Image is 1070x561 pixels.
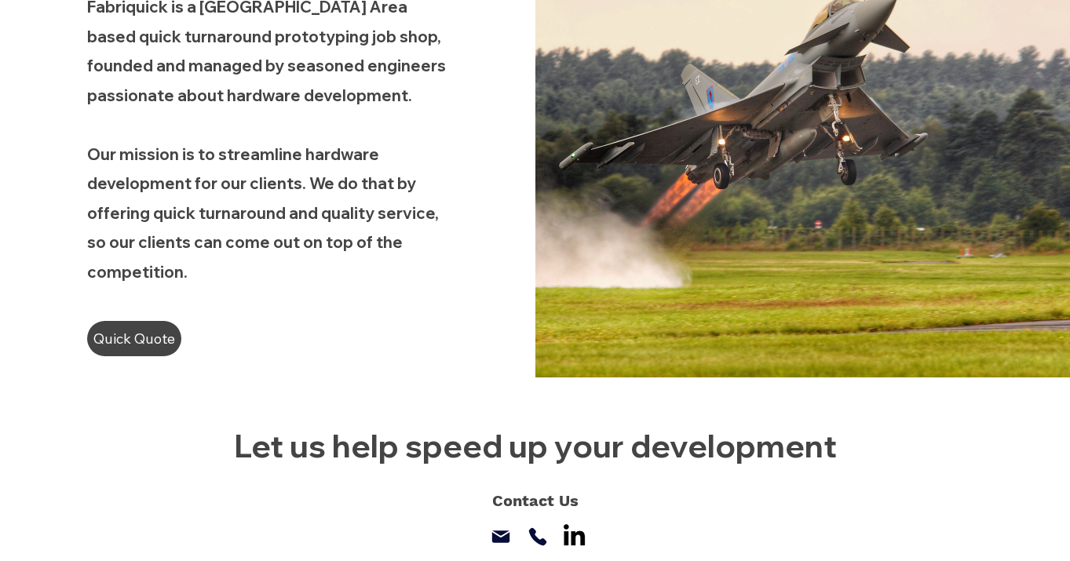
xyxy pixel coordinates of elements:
[492,491,579,510] span: Contact Us
[234,426,837,465] span: Let us help speed up your development
[559,519,590,550] img: LinkedIn
[559,519,590,550] ul: Social Bar
[93,326,175,352] span: Quick Quote
[525,524,551,550] a: Phone
[87,144,439,282] span: Our mission is to streamline hardware development for our clients. We do that by offering quick t...
[87,321,181,356] a: Quick Quote
[488,524,514,550] a: Mail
